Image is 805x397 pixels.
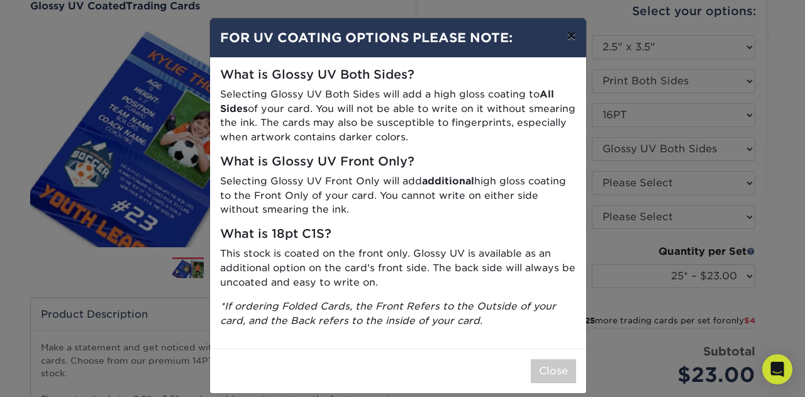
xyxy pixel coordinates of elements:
[220,247,576,289] p: This stock is coated on the front only. Glossy UV is available as an additional option on the car...
[220,88,554,115] strong: All Sides
[220,300,556,327] i: *If ordering Folded Cards, the Front Refers to the Outside of your card, and the Back refers to t...
[220,87,576,145] p: Selecting Glossy UV Both Sides will add a high gloss coating to of your card. You will not be abl...
[220,68,576,82] h5: What is Glossy UV Both Sides?
[220,227,576,242] h5: What is 18pt C1S?
[762,354,792,384] div: Open Intercom Messenger
[220,155,576,169] h5: What is Glossy UV Front Only?
[220,174,576,217] p: Selecting Glossy UV Front Only will add high gloss coating to the Front Only of your card. You ca...
[422,175,474,187] strong: additional
[531,359,576,383] button: Close
[220,28,576,47] h4: FOR UV COATING OPTIONS PLEASE NOTE:
[557,18,586,53] button: ×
